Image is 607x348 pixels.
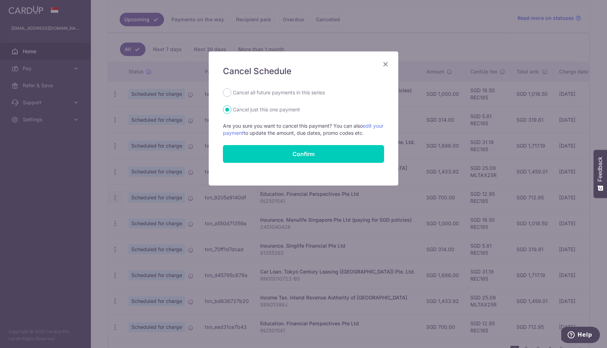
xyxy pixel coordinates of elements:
[233,88,325,97] label: Cancel all future payments in this series
[381,60,390,68] button: Close
[223,145,384,163] button: Confirm
[233,105,300,114] label: Cancel just this one payment
[223,66,384,77] h5: Cancel Schedule
[594,150,607,198] button: Feedback - Show survey
[223,122,384,137] p: Are you sure you want to cancel this payment? You can also to update the amount, due dates, promo...
[561,327,600,344] iframe: Opens a widget where you can find more information
[597,157,603,182] span: Feedback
